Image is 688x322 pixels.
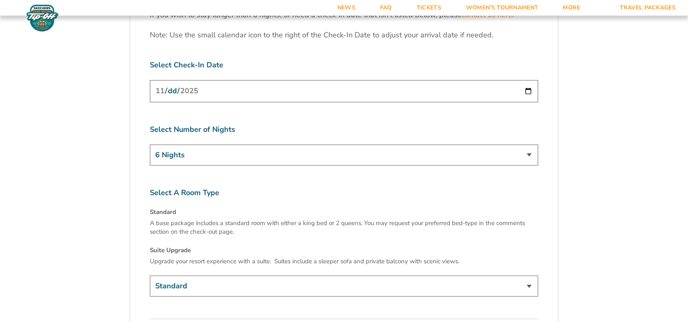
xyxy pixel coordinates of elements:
label: Select Number of Nights [150,124,538,135]
p: A base package includes a standard room with either a king bed or 2 queens. You may request your ... [150,219,538,236]
h4: Suite Upgrade [150,246,538,255]
p: Note: Use the small calendar icon to the right of the Check-In Date to adjust your arrival date i... [150,30,538,40]
p: Upgrade your resort experience with a suite. Suites include a sleeper sofa and private balcony wi... [150,257,538,266]
h4: Standard [150,208,538,216]
img: Fort Myers Tip-Off [25,4,60,32]
label: Select Check-In Date [150,60,538,70]
label: Select A Room Type [150,188,538,198]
